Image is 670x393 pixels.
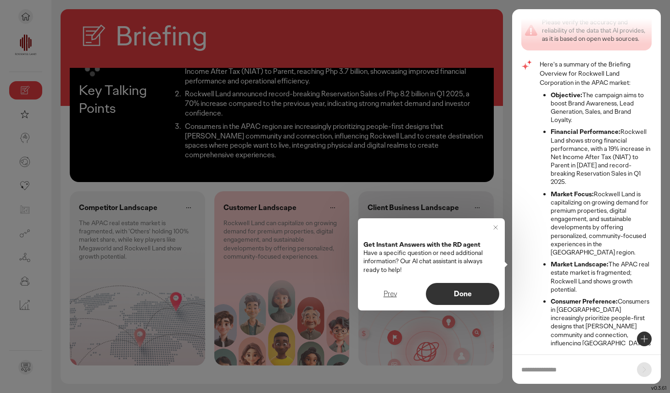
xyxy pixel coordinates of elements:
p: Prev [373,290,407,298]
p: Done [435,290,490,298]
button: Done [426,283,499,305]
p: Have a specific question or need additional information? Our AI chat assistant is always ready to... [363,240,499,274]
strong: Get Instant Answers with the RD agent [363,240,480,249]
button: Prev [363,283,417,305]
